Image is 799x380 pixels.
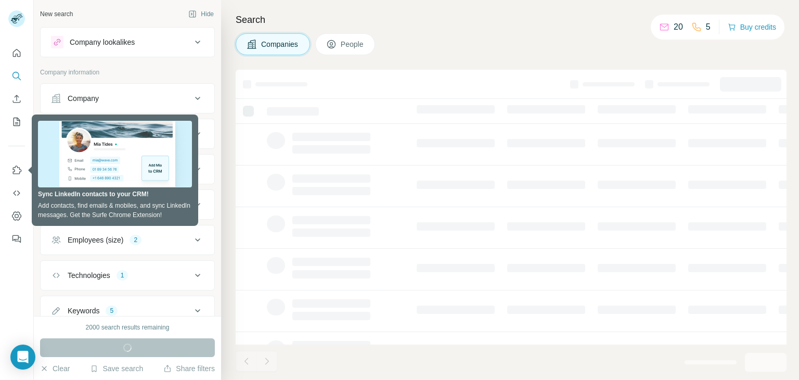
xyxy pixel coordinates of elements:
button: Keywords5 [41,298,214,323]
button: Buy credits [728,20,776,34]
button: HQ location1 [41,157,214,182]
div: Company [68,93,99,104]
div: 2 [130,235,141,245]
div: Keywords [68,306,99,316]
button: Dashboard [8,207,25,225]
p: 20 [674,21,683,33]
button: Industry1 [41,121,214,146]
span: People [341,39,365,49]
div: 1 [112,164,124,174]
span: Companies [261,39,299,49]
button: Technologies1 [41,263,214,288]
button: Annual revenue ($) [41,192,214,217]
div: Open Intercom Messenger [10,345,35,370]
button: Share filters [163,363,215,374]
button: Company lookalikes [41,30,214,55]
div: Annual revenue ($) [68,199,130,210]
div: 1 [100,129,112,138]
button: Clear [40,363,70,374]
button: Use Surfe on LinkedIn [8,161,25,180]
div: Industry [68,129,94,139]
div: 2000 search results remaining [86,323,170,332]
div: 1 [117,271,128,280]
button: My lists [8,112,25,131]
button: Feedback [8,230,25,248]
button: Enrich CSV [8,90,25,108]
button: Quick start [8,44,25,62]
div: 5 [106,306,118,315]
div: HQ location [68,164,106,174]
div: New search [40,9,73,19]
button: Search [8,67,25,85]
button: Use Surfe API [8,184,25,202]
p: Company information [40,68,215,77]
div: Company lookalikes [70,37,135,47]
button: Employees (size)2 [41,227,214,252]
button: Hide [181,6,221,22]
button: Save search [90,363,143,374]
p: 5 [706,21,711,33]
div: Technologies [68,270,110,281]
h4: Search [236,12,787,27]
div: Employees (size) [68,235,123,245]
button: Company [41,86,214,111]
